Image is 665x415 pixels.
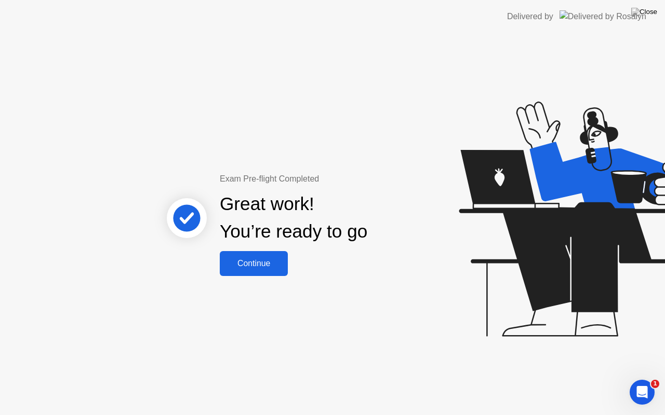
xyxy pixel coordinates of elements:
iframe: Intercom live chat [630,380,655,405]
span: 1 [651,380,659,388]
img: Delivered by Rosalyn [560,10,646,22]
div: Continue [223,259,285,268]
button: Continue [220,251,288,276]
div: Exam Pre-flight Completed [220,173,434,185]
div: Delivered by [507,10,553,23]
img: Close [631,8,657,16]
div: Great work! You’re ready to go [220,190,367,245]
